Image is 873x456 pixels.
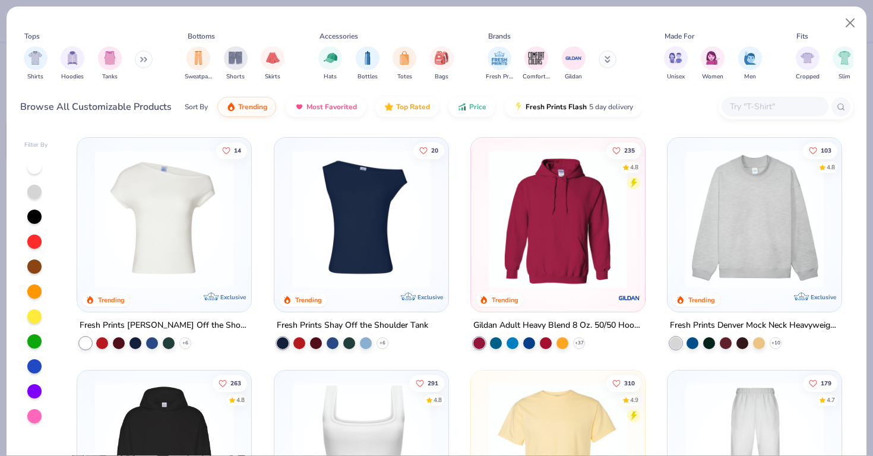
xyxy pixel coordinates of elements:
img: Hats Image [324,51,337,65]
span: Comfort Colors [523,72,550,81]
button: filter button [393,46,416,81]
button: filter button [664,46,688,81]
img: most_fav.gif [295,102,304,112]
span: Bottles [358,72,378,81]
div: filter for Gildan [562,46,586,81]
img: Totes Image [398,51,411,65]
span: Top Rated [396,102,430,112]
button: filter button [562,46,586,81]
img: Gildan logo [618,286,641,310]
button: filter button [185,46,212,81]
span: Trending [238,102,267,112]
button: filter button [430,46,454,81]
div: Bottoms [188,31,215,42]
div: Accessories [320,31,358,42]
img: f5d85501-0dbb-4ee4-b115-c08fa3845d83 [679,150,830,288]
div: Made For [665,31,694,42]
span: Bags [435,72,448,81]
div: filter for Unisex [664,46,688,81]
button: Top Rated [375,97,439,117]
span: Cropped [796,72,820,81]
img: TopRated.gif [384,102,394,112]
span: + 6 [379,340,385,347]
div: 4.9 [630,396,638,405]
span: Exclusive [417,293,443,301]
input: Try "T-Shirt" [729,100,820,113]
span: Unisex [667,72,685,81]
div: 4.8 [236,396,245,405]
button: Like [606,375,641,392]
button: Most Favorited [286,97,366,117]
img: Skirts Image [266,51,280,65]
button: filter button [796,46,820,81]
span: Most Favorited [306,102,357,112]
img: flash.gif [514,102,523,112]
span: 291 [427,381,438,387]
button: filter button [261,46,284,81]
div: filter for Women [701,46,725,81]
button: Like [803,375,837,392]
button: Like [606,142,641,159]
button: filter button [24,46,48,81]
div: filter for Shorts [224,46,248,81]
div: Fresh Prints Denver Mock Neck Heavyweight Sweatshirt [670,318,839,333]
img: Unisex Image [669,51,682,65]
div: Tops [24,31,40,42]
div: filter for Bottles [356,46,379,81]
div: 4.8 [630,163,638,172]
img: Gildan Image [565,49,583,67]
button: filter button [61,46,84,81]
div: filter for Hats [318,46,342,81]
button: Fresh Prints Flash5 day delivery [505,97,642,117]
img: 01756b78-01f6-4cc6-8d8a-3c30c1a0c8ac [483,150,633,288]
div: Fits [796,31,808,42]
span: Slim [839,72,850,81]
img: 5716b33b-ee27-473a-ad8a-9b8687048459 [286,150,436,288]
div: 4.8 [827,163,835,172]
button: filter button [523,46,550,81]
span: + 37 [574,340,583,347]
span: Sweatpants [185,72,212,81]
span: 14 [234,147,241,153]
div: filter for Men [738,46,762,81]
img: a164e800-7022-4571-a324-30c76f641635 [633,150,783,288]
img: Sweatpants Image [192,51,205,65]
span: 235 [624,147,635,153]
div: filter for Hoodies [61,46,84,81]
span: 103 [821,147,831,153]
span: Tanks [102,72,118,81]
span: Women [702,72,723,81]
img: Women Image [706,51,720,65]
div: Gildan Adult Heavy Blend 8 Oz. 50/50 Hooded Sweatshirt [473,318,643,333]
button: Like [216,142,247,159]
span: Price [469,102,486,112]
button: Like [803,142,837,159]
div: Fresh Prints Shay Off the Shoulder Tank [277,318,428,333]
img: Comfort Colors Image [527,49,545,67]
span: Totes [397,72,412,81]
button: filter button [701,46,725,81]
button: filter button [224,46,248,81]
div: filter for Cropped [796,46,820,81]
span: 179 [821,381,831,387]
div: filter for Slim [833,46,856,81]
img: Tanks Image [103,51,116,65]
button: Close [839,12,862,34]
img: Men Image [744,51,757,65]
img: Shorts Image [229,51,242,65]
button: filter button [833,46,856,81]
button: filter button [486,46,513,81]
span: 310 [624,381,635,387]
img: Bottles Image [361,51,374,65]
img: Shirts Image [29,51,42,65]
div: filter for Bags [430,46,454,81]
button: filter button [738,46,762,81]
button: Like [413,142,444,159]
span: Shorts [226,72,245,81]
img: Slim Image [838,51,851,65]
span: 20 [431,147,438,153]
span: Hats [324,72,337,81]
div: filter for Skirts [261,46,284,81]
div: Sort By [185,102,208,112]
span: Skirts [265,72,280,81]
